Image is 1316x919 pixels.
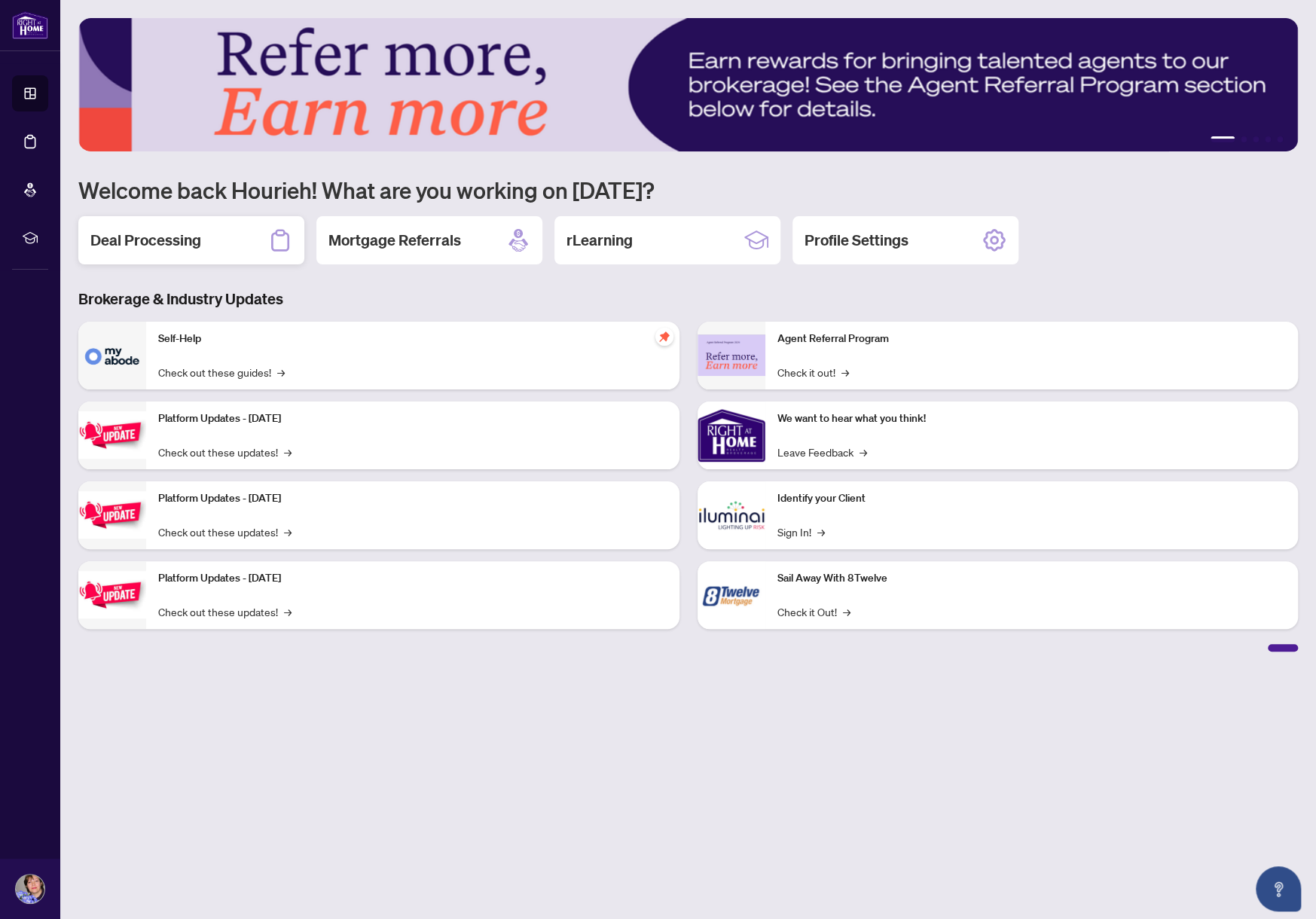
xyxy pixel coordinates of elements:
[78,491,146,539] img: Platform Updates - July 8, 2025
[284,444,292,460] span: →
[78,322,146,389] img: Self-Help
[655,328,673,346] span: pushpin
[1256,866,1301,911] button: Open asap
[777,444,867,460] a: Leave Feedback→
[777,570,1287,587] p: Sail Away With 8Twelve
[566,230,633,251] h2: rLearning
[777,524,825,540] a: Sign In!→
[698,334,765,376] img: Agent Referral Program
[158,490,667,507] p: Platform Updates - [DATE]
[78,176,1298,204] h1: Welcome back Hourieh! What are you working on [DATE]?
[777,603,850,620] a: Check it Out!→
[90,230,201,251] h2: Deal Processing
[158,331,667,347] p: Self-Help
[698,481,765,549] img: Identify your Client
[860,444,867,460] span: →
[777,364,849,380] a: Check it out!→
[158,603,292,620] a: Check out these updates!→
[817,524,825,540] span: →
[158,570,667,587] p: Platform Updates - [DATE]
[1253,136,1259,142] button: 3
[1211,136,1235,142] button: 1
[698,561,765,629] img: Sail Away With 8Twelve
[1265,136,1271,142] button: 4
[78,571,146,618] img: Platform Updates - June 23, 2025
[777,411,1287,427] p: We want to hear what you think!
[158,364,285,380] a: Check out these guides!→
[78,411,146,459] img: Platform Updates - July 21, 2025
[843,603,850,620] span: →
[698,401,765,469] img: We want to hear what you think!
[284,603,292,620] span: →
[277,364,285,380] span: →
[777,331,1287,347] p: Agent Referral Program
[158,524,292,540] a: Check out these updates!→
[158,411,667,427] p: Platform Updates - [DATE]
[1241,136,1247,142] button: 2
[841,364,849,380] span: →
[777,490,1287,507] p: Identify your Client
[16,875,44,903] img: Profile Icon
[78,289,1298,310] h3: Brokerage & Industry Updates
[328,230,461,251] h2: Mortgage Referrals
[12,11,48,39] img: logo
[1277,136,1283,142] button: 5
[78,18,1298,151] img: Slide 0
[805,230,908,251] h2: Profile Settings
[158,444,292,460] a: Check out these updates!→
[284,524,292,540] span: →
